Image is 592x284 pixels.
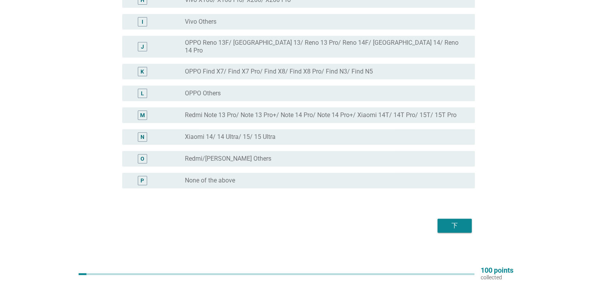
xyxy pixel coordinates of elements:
[481,267,513,274] p: 100 points
[185,39,462,54] label: OPPO Reno 13F/ [GEOGRAPHIC_DATA] 13/ Reno 13 Pro/ Reno 14F/ [GEOGRAPHIC_DATA] 14/ Reno 14 Pro
[444,221,466,230] div: 下
[141,177,144,185] div: P
[141,68,144,76] div: K
[437,219,472,233] button: 下
[140,111,145,119] div: M
[141,133,144,141] div: N
[141,43,144,51] div: J
[185,111,457,119] label: Redmi Note 13 Pro/ Note 13 Pro+/ Note 14 Pro/ Note 14 Pro+/ Xiaomi 14T/ 14T Pro/ 15T/ 15T Pro
[185,155,271,163] label: Redmi/[PERSON_NAME] Others
[141,155,144,163] div: O
[185,68,373,75] label: OPPO Find X7/ Find X7 Pro/ Find X8/ Find X8 Pro/ Find N3/ Find N5
[185,133,276,141] label: Xiaomi 14/ 14 Ultra/ 15/ 15 Ultra
[185,89,221,97] label: OPPO Others
[141,89,144,98] div: L
[185,18,216,26] label: Vivo Others
[185,177,235,184] label: None of the above
[481,274,513,281] p: collected
[142,18,143,26] div: I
